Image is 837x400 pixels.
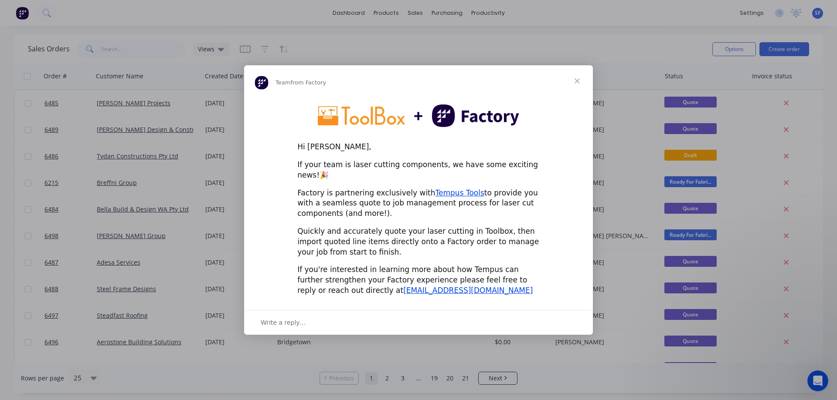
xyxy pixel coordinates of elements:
div: If your team is laser cutting components, we have some exciting news!🎉 [297,160,540,181]
a: [EMAIL_ADDRESS][DOMAIN_NAME] [403,286,533,295]
span: Write a reply… [261,317,306,328]
span: Close [561,65,593,97]
div: If you're interested in learning more about how Tempus can further strengthen your Factory experi... [297,265,540,296]
div: Open conversation and reply [244,310,593,335]
div: Hi [PERSON_NAME], [297,142,540,152]
div: Quickly and accurately quote your laser cutting in Toolbox, then import quoted line items directl... [297,226,540,257]
img: Profile image for Team [255,76,269,90]
div: Factory is partnering exclusively with to provide you with a seamless quote to job management pro... [297,188,540,219]
span: Team [276,79,290,86]
span: from Factory [290,79,326,86]
a: Tempus Tools [436,188,484,197]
